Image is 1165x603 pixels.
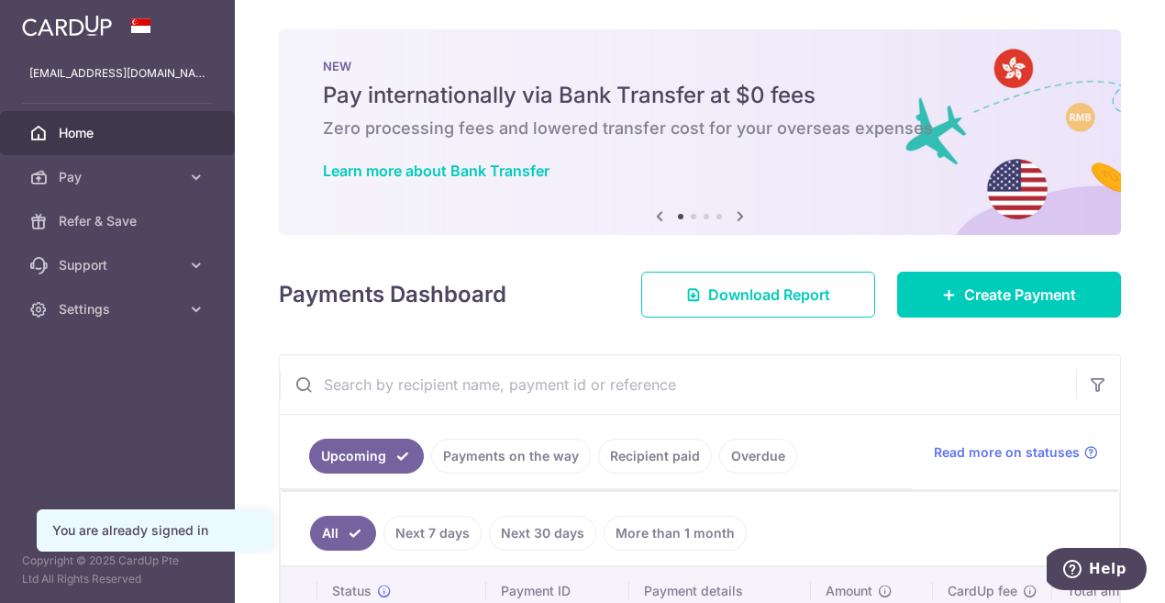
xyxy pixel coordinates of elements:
[279,278,506,311] h4: Payments Dashboard
[280,355,1076,414] input: Search by recipient name, payment id or reference
[641,272,875,318] a: Download Report
[59,124,180,142] span: Home
[59,300,180,318] span: Settings
[934,443,1098,462] a: Read more on statuses
[323,162,549,180] a: Learn more about Bank Transfer
[1047,548,1147,594] iframe: Opens a widget where you can find more information
[383,516,482,551] a: Next 7 days
[59,212,180,230] span: Refer & Save
[59,256,180,274] span: Support
[489,516,596,551] a: Next 30 days
[279,29,1121,235] img: Bank transfer banner
[708,284,830,306] span: Download Report
[934,443,1080,462] span: Read more on statuses
[598,439,712,474] a: Recipient paid
[29,64,205,83] p: [EMAIL_ADDRESS][DOMAIN_NAME]
[309,439,424,474] a: Upcoming
[826,582,872,600] span: Amount
[59,168,180,186] span: Pay
[323,59,1077,73] p: NEW
[323,117,1077,140] h6: Zero processing fees and lowered transfer cost for your overseas expenses
[604,516,747,551] a: More than 1 month
[897,272,1121,318] a: Create Payment
[964,284,1076,306] span: Create Payment
[323,81,1077,110] h5: Pay internationally via Bank Transfer at $0 fees
[22,15,112,37] img: CardUp
[431,439,591,474] a: Payments on the way
[332,582,372,600] span: Status
[948,582,1017,600] span: CardUp fee
[719,439,797,474] a: Overdue
[310,516,376,551] a: All
[52,521,256,540] div: You are already signed in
